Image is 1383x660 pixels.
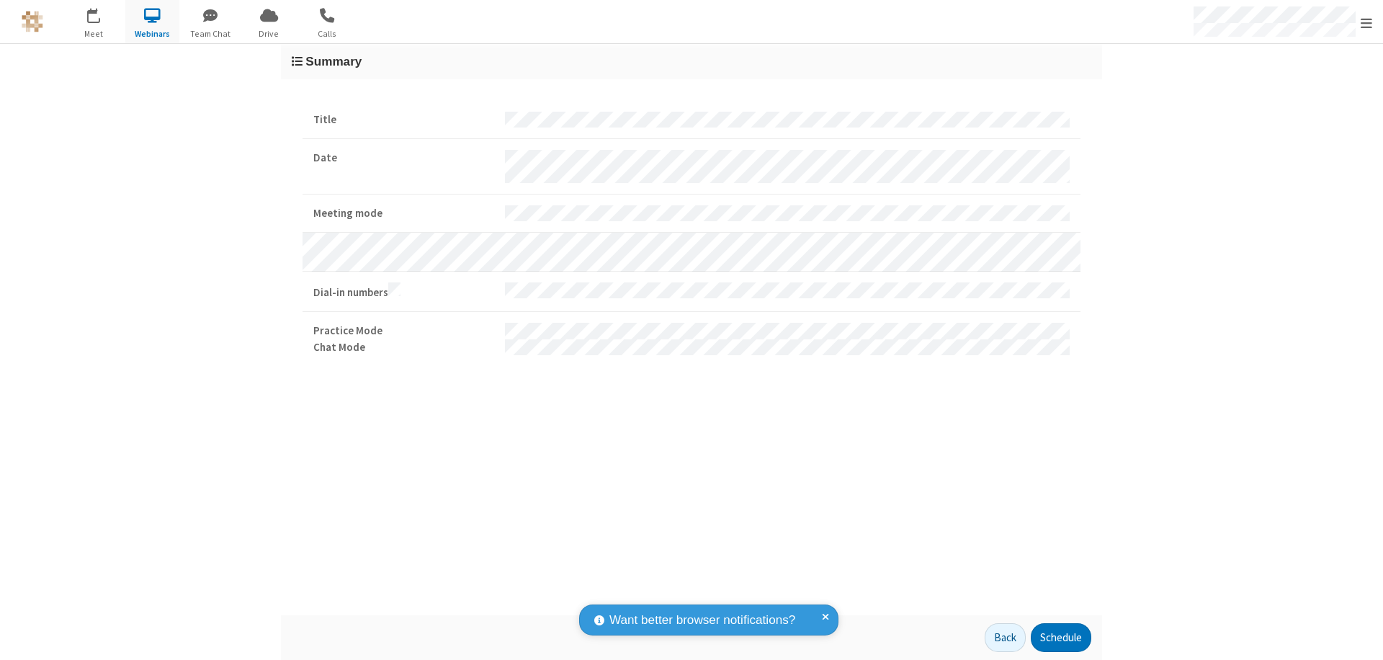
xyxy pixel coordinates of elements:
strong: Date [313,150,494,166]
div: 4 [97,8,107,19]
span: Calls [300,27,354,40]
strong: Chat Mode [313,339,494,356]
span: Team Chat [184,27,238,40]
strong: Title [313,112,494,128]
strong: Dial-in numbers [313,282,494,301]
strong: Practice Mode [313,323,494,339]
button: Schedule [1031,623,1091,652]
iframe: Chat [1347,623,1372,650]
span: Meet [67,27,121,40]
img: QA Selenium DO NOT DELETE OR CHANGE [22,11,43,32]
button: Back [985,623,1026,652]
span: Summary [305,54,362,68]
span: Want better browser notifications? [609,611,795,630]
span: Webinars [125,27,179,40]
span: Drive [242,27,296,40]
strong: Meeting mode [313,205,494,222]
